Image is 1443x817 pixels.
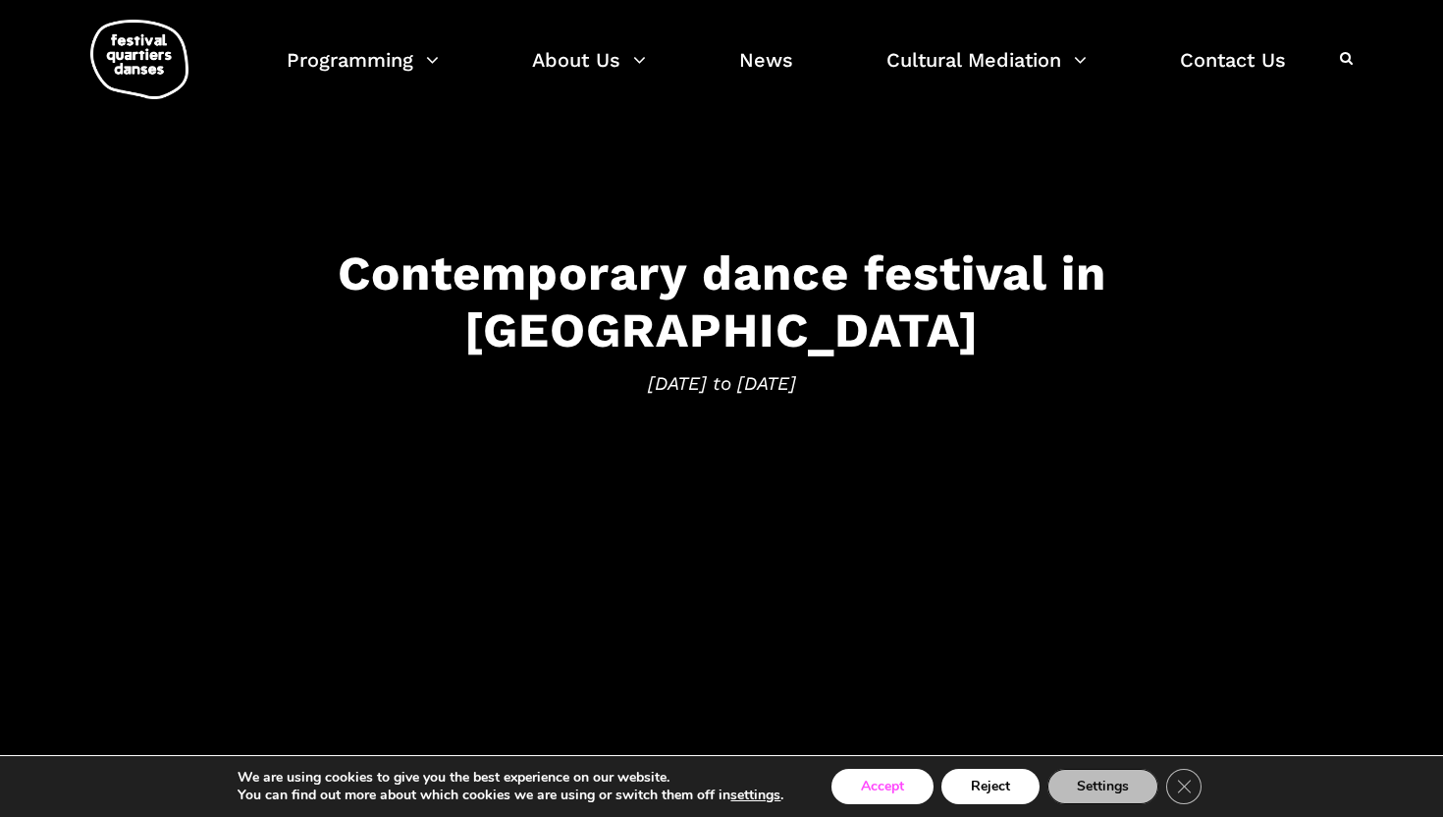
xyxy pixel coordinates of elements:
[831,769,934,804] button: Accept
[1047,769,1158,804] button: Settings
[287,43,439,101] a: Programming
[238,769,783,787] p: We are using cookies to give you the best experience on our website.
[113,369,1330,399] span: [DATE] to [DATE]
[238,787,783,804] p: You can find out more about which cookies we are using or switch them off in .
[739,43,793,101] a: News
[1180,43,1286,101] a: Contact Us
[1166,769,1202,804] button: Close GDPR Cookie Banner
[730,787,780,804] button: settings
[113,244,1330,359] h3: Contemporary dance festival in [GEOGRAPHIC_DATA]
[941,769,1040,804] button: Reject
[886,43,1087,101] a: Cultural Mediation
[90,20,188,99] img: logo-fqd-med
[532,43,646,101] a: About Us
